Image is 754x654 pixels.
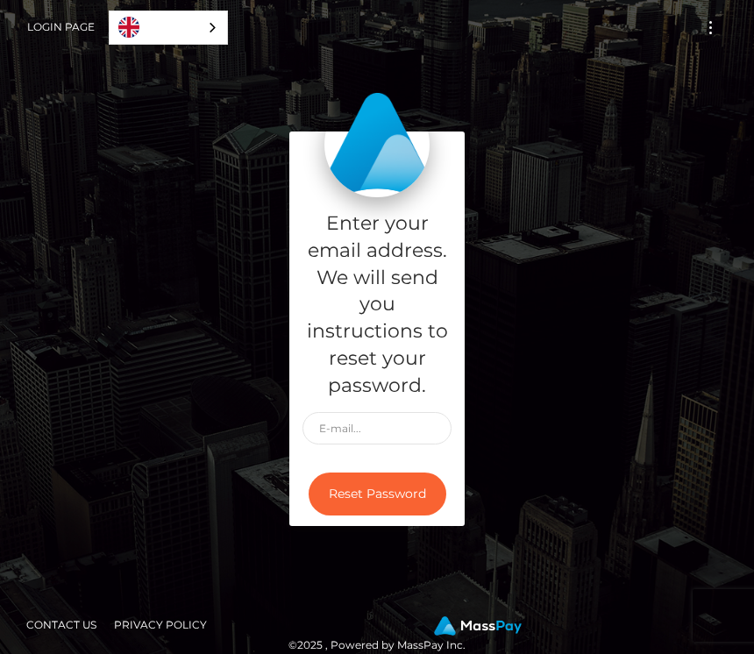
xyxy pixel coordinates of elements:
img: MassPay Login [324,92,430,197]
button: Toggle navigation [694,16,727,39]
button: Reset Password [309,473,446,515]
div: © 2025 , Powered by MassPay Inc. [13,615,741,654]
img: MassPay [434,616,522,636]
div: Language [109,11,228,45]
a: Login Page [27,9,95,46]
aside: Language selected: English [109,11,228,45]
input: E-mail... [302,412,452,444]
a: Contact Us [19,611,103,638]
a: Privacy Policy [107,611,214,638]
a: English [110,11,227,44]
h5: Enter your email address. We will send you instructions to reset your password. [302,210,452,399]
